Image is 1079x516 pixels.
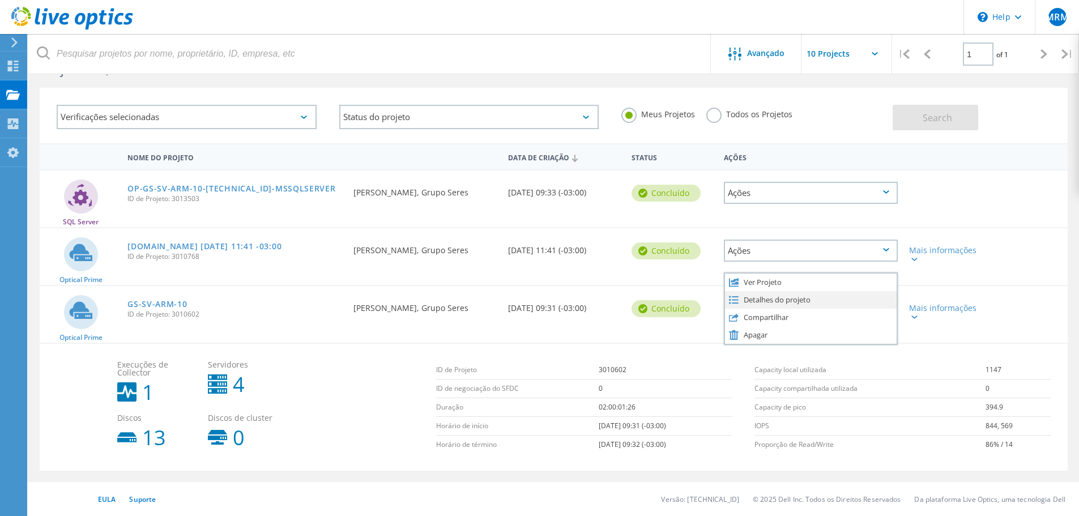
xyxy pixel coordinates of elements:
div: Ações [724,182,898,204]
b: 13 [142,428,166,448]
span: ID de Projeto: 3013503 [127,195,342,202]
b: 0 [233,428,245,448]
div: Data de Criação [502,146,626,168]
td: [DATE] 09:32 (-03:00) [599,436,732,454]
div: Status [626,146,718,167]
div: Status do projeto [339,105,599,129]
div: Concluído [632,300,701,317]
td: Horário de término [436,436,599,454]
span: ID de Projeto: 3010768 [127,253,342,260]
span: ID de Projeto: 3010602 [127,311,342,318]
div: Nome do Projeto [122,146,348,167]
div: [PERSON_NAME], Grupo Seres [348,228,502,266]
div: Concluído [632,185,701,202]
div: | [892,34,915,74]
svg: \n [978,12,988,22]
span: Discos [117,414,197,422]
div: [PERSON_NAME], Grupo Seres [348,170,502,208]
label: Meus Projetos [621,108,695,118]
td: 0 [986,379,1051,398]
div: Apagar [725,326,897,344]
span: Execuções de Collector [117,361,197,377]
td: Duração [436,398,599,417]
span: SQL Server [63,219,99,225]
td: [DATE] 09:31 (-03:00) [599,417,732,436]
td: IOPS [754,417,985,436]
b: 1 [142,382,154,403]
a: Live Optics Dashboard [11,24,133,32]
span: of 1 [996,50,1008,59]
td: 0 [599,379,732,398]
li: Versão: [TECHNICAL_ID] [661,494,739,504]
span: Optical Prime [59,334,103,341]
td: ID de Projeto [436,361,599,379]
div: [PERSON_NAME], Grupo Seres [348,286,502,323]
td: ID de negociação do SFDC [436,379,599,398]
td: 3010602 [599,361,732,379]
button: Search [893,105,978,130]
td: Capacity de pico [754,398,985,417]
li: © 2025 Dell Inc. Todos os Direitos Reservados [753,494,901,504]
a: GS-SV-ARM-10 [127,300,187,308]
div: Detalhes do projeto [725,291,897,309]
div: Concluído [632,242,701,259]
td: 844, 569 [986,417,1051,436]
a: Suporte [129,494,156,504]
td: 86% / 14 [986,436,1051,454]
a: OP-GS-SV-ARM-10-[TECHNICAL_ID]-MSSQLSERVER [127,185,335,193]
div: [DATE] 09:31 (-03:00) [502,286,626,323]
td: Proporção de Read/Write [754,436,985,454]
span: Avançado [747,49,784,57]
b: 4 [233,374,245,395]
td: Capacity local utilizada [754,361,985,379]
span: Discos de cluster [208,414,287,422]
div: Mais informações [909,246,980,262]
a: EULA [98,494,116,504]
td: Horário de início [436,417,599,436]
a: [DOMAIN_NAME] [DATE] 11:41 -03:00 [127,242,282,250]
td: 02:00:01:26 [599,398,732,417]
div: [DATE] 09:33 (-03:00) [502,170,626,208]
input: Pesquisar projetos por nome, proprietário, ID, empresa, etc [28,34,711,74]
span: Optical Prime [59,276,103,283]
div: Ver Projeto [725,274,897,291]
div: Compartilhar [725,309,897,326]
span: MRM [1046,12,1068,22]
span: Search [923,112,952,124]
td: 394.9 [986,398,1051,417]
li: Da plataforma Live Optics, uma tecnologia Dell [914,494,1065,504]
div: | [1056,34,1079,74]
span: Servidores [208,361,287,369]
td: 1147 [986,361,1051,379]
div: [DATE] 11:41 (-03:00) [502,228,626,266]
div: Verificações selecionadas [57,105,317,129]
div: Ações [718,146,903,167]
td: Capacity compartilhada utilizada [754,379,985,398]
div: Ações [724,240,898,262]
div: Mais informações [909,304,980,320]
label: Todos os Projetos [706,108,792,118]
